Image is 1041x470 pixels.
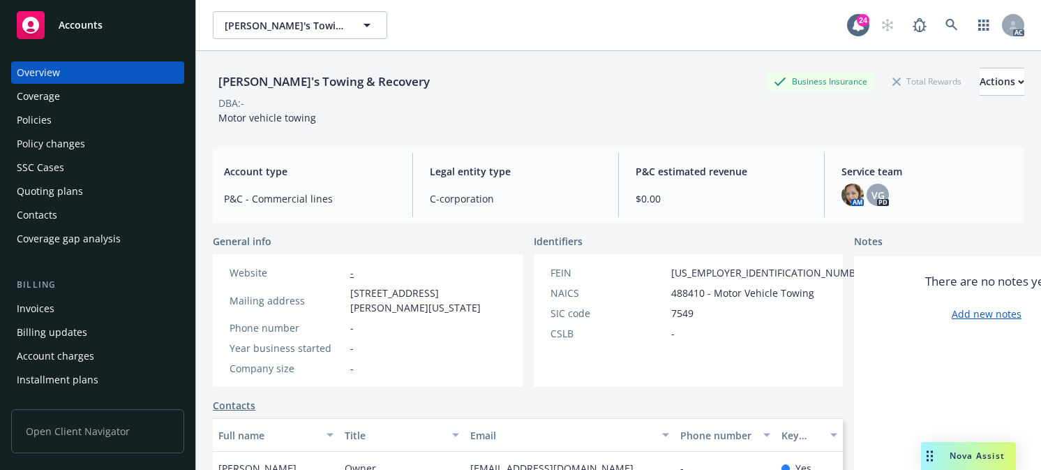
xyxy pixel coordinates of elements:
[874,11,901,39] a: Start snowing
[680,428,754,443] div: Phone number
[465,418,675,452] button: Email
[885,73,968,90] div: Total Rewards
[671,286,814,300] span: 488410 - Motor Vehicle Towing
[17,298,54,320] div: Invoices
[17,321,87,344] div: Billing updates
[906,11,934,39] a: Report a Bug
[213,398,255,413] a: Contacts
[671,306,694,321] span: 7549
[17,228,121,250] div: Coverage gap analysis
[11,321,184,344] a: Billing updates
[224,164,396,179] span: Account type
[11,228,184,250] a: Coverage gap analysis
[213,234,271,249] span: General info
[213,418,339,452] button: Full name
[224,191,396,206] span: P&C - Commercial lines
[11,298,184,320] a: Invoices
[218,428,318,443] div: Full name
[59,20,103,31] span: Accounts
[213,11,387,39] button: [PERSON_NAME]'s Towing & Recovery
[230,361,345,376] div: Company size
[841,184,864,206] img: photo
[339,418,465,452] button: Title
[854,234,883,251] span: Notes
[781,428,822,443] div: Key contact
[218,111,316,124] span: Motor vehicle towing
[350,286,506,315] span: [STREET_ADDRESS][PERSON_NAME][US_STATE]
[230,321,345,335] div: Phone number
[17,345,94,367] div: Account charges
[350,321,354,335] span: -
[430,191,601,206] span: C-corporation
[970,11,998,39] a: Switch app
[11,180,184,203] a: Quoting plans
[230,341,345,355] div: Year business started
[551,306,666,321] div: SIC code
[350,341,354,355] span: -
[17,61,60,84] div: Overview
[671,326,675,341] span: -
[11,156,184,179] a: SSC Cases
[17,133,85,155] div: Policy changes
[980,68,1024,96] button: Actions
[921,442,938,470] div: Drag to move
[551,286,666,300] div: NAICS
[345,428,444,443] div: Title
[551,265,666,280] div: FEIN
[11,61,184,84] a: Overview
[636,191,807,206] span: $0.00
[871,188,885,203] span: VG
[776,418,843,452] button: Key contact
[11,85,184,108] a: Coverage
[636,164,807,179] span: P&C estimated revenue
[218,96,244,110] div: DBA: -
[11,409,184,453] span: Open Client Navigator
[17,180,83,203] div: Quoting plans
[671,265,871,280] span: [US_EMPLOYER_IDENTIFICATION_NUMBER]
[11,369,184,391] a: Installment plans
[11,278,184,292] div: Billing
[17,156,64,179] div: SSC Cases
[551,326,666,341] div: CSLB
[534,234,583,249] span: Identifiers
[17,109,52,131] div: Policies
[17,369,98,391] div: Installment plans
[938,11,966,39] a: Search
[952,307,1021,321] a: Add new notes
[225,18,345,33] span: [PERSON_NAME]'s Towing & Recovery
[11,109,184,131] a: Policies
[11,6,184,45] a: Accounts
[17,85,60,108] div: Coverage
[230,293,345,308] div: Mailing address
[350,266,354,279] a: -
[857,14,869,27] div: 24
[470,428,654,443] div: Email
[230,265,345,280] div: Website
[11,204,184,226] a: Contacts
[767,73,874,90] div: Business Insurance
[430,164,601,179] span: Legal entity type
[950,450,1005,462] span: Nova Assist
[11,133,184,155] a: Policy changes
[213,73,435,91] div: [PERSON_NAME]'s Towing & Recovery
[841,164,1013,179] span: Service team
[980,68,1024,95] div: Actions
[11,345,184,367] a: Account charges
[921,442,1016,470] button: Nova Assist
[350,361,354,376] span: -
[17,204,57,226] div: Contacts
[675,418,775,452] button: Phone number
